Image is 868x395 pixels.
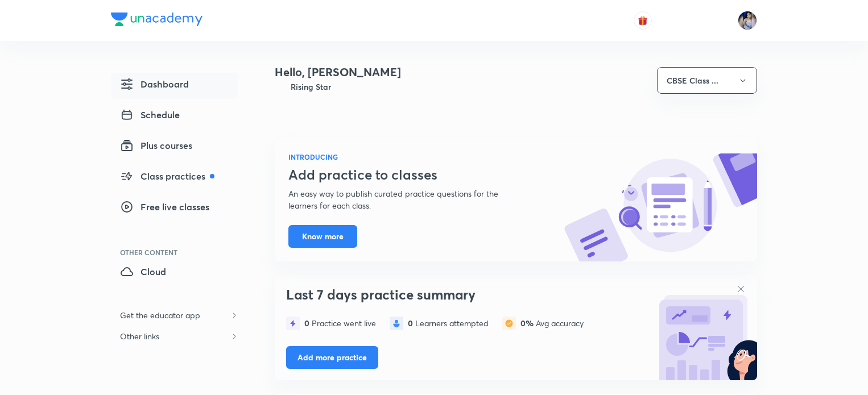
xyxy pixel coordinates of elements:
[288,167,526,183] h3: Add practice to classes
[286,317,300,330] img: statistics
[111,13,202,29] a: Company Logo
[304,318,312,329] span: 0
[738,11,757,30] img: Tanya Gautam
[564,153,757,261] img: know-more
[120,77,189,91] span: Dashboard
[288,188,526,211] p: An easy way to publish curated practice questions for the learners for each class.
[275,81,286,93] img: Badge
[120,265,166,278] span: Cloud
[111,260,238,286] a: Cloud
[111,326,168,347] h6: Other links
[502,317,516,330] img: statistics
[111,103,238,130] a: Schedule
[120,108,180,122] span: Schedule
[120,249,238,256] div: Other Content
[111,134,238,160] a: Plus courses
[390,317,403,330] img: statistics
[111,196,238,222] a: Free live classes
[286,286,649,303] h3: Last 7 days practice summary
[520,318,536,329] span: 0%
[111,13,202,26] img: Company Logo
[286,346,378,369] button: Add more practice
[408,319,489,328] div: Learners attempted
[304,319,376,328] div: Practice went live
[120,169,214,183] span: Class practices
[634,11,652,30] button: avatar
[520,319,584,328] div: Avg accuracy
[275,64,401,81] h4: Hello, [PERSON_NAME]
[111,73,238,99] a: Dashboard
[111,165,238,191] a: Class practices
[111,305,209,326] h6: Get the educator app
[408,318,415,329] span: 0
[638,15,648,26] img: avatar
[655,278,757,380] img: bg
[120,139,192,152] span: Plus courses
[288,152,526,162] h6: INTRODUCING
[288,225,357,248] button: Know more
[120,200,209,214] span: Free live classes
[657,67,757,94] button: CBSE Class ...
[291,81,331,93] h6: Rising Star
[767,351,855,382] iframe: Help widget launcher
